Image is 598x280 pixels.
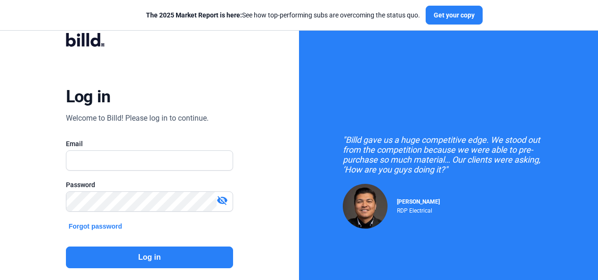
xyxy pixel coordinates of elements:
img: Raul Pacheco [343,184,388,229]
div: See how top-performing subs are overcoming the status quo. [146,10,420,20]
div: RDP Electrical [397,205,440,214]
div: Log in [66,86,111,107]
button: Forgot password [66,221,125,231]
div: "Billd gave us a huge competitive edge. We stood out from the competition because we were able to... [343,135,555,174]
button: Get your copy [426,6,483,25]
div: Email [66,139,234,148]
button: Log in [66,247,234,268]
div: Welcome to Billd! Please log in to continue. [66,113,209,124]
span: The 2025 Market Report is here: [146,11,242,19]
div: Password [66,180,234,189]
mat-icon: visibility_off [217,195,228,206]
span: [PERSON_NAME] [397,198,440,205]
